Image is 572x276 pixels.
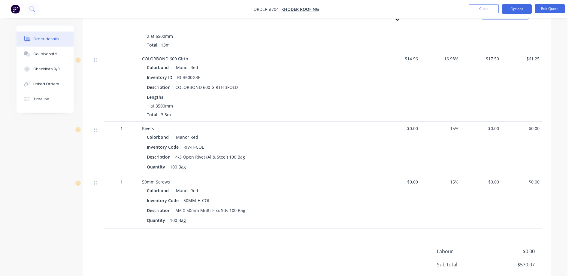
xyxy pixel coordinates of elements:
a: Khoder roofing [281,6,319,12]
span: $0.00 [504,179,540,185]
div: Quantity [147,162,168,171]
span: $0.00 [382,179,418,185]
span: Rivets [142,126,154,131]
div: Colorbond [147,186,171,195]
div: 100 Bag [168,162,188,171]
div: Colorbond [147,63,171,72]
div: Manor Red [174,63,198,72]
span: $17.50 [463,56,499,62]
button: Edit Quote [535,4,565,13]
span: Labour [437,248,490,255]
div: Description [147,153,173,161]
div: Inventory Code [147,196,181,205]
button: Close [469,4,499,13]
span: Total: [147,112,159,117]
span: 1 at 3500mm [147,103,173,109]
span: 15% [423,125,459,132]
div: Manor Red [174,186,198,195]
span: 3.5m [159,112,173,117]
span: $0.00 [463,179,499,185]
span: COLORBOND 600 Girth [142,56,188,62]
div: Collaborate [33,51,57,57]
button: Order details [17,32,74,47]
span: 1 [120,179,123,185]
span: 13m [159,42,172,48]
div: RIV-H-COL [181,143,206,151]
div: Colorbond [147,133,171,141]
div: M6 X 50mm Multi-Fixx Sds 100 Bag [173,206,248,215]
div: Linked Orders [33,81,59,87]
span: $0.00 [504,125,540,132]
div: 50MM-H-COL [181,196,213,205]
div: Manor Red [174,133,198,141]
img: Factory [11,5,20,14]
div: Timeline [33,96,49,102]
div: 100 Bag [168,216,188,225]
span: $14.96 [382,56,418,62]
div: 4-3 Open Rivet (Al & Steel) 100 Bag [173,153,247,161]
div: Quantity [147,216,168,225]
span: $0.00 [382,125,418,132]
div: COLORBOND 600 GIRTH 3FOLD [173,83,240,92]
span: $0.00 [463,125,499,132]
span: $570.07 [490,261,535,268]
span: Sub total [437,261,490,268]
div: Description [147,83,173,92]
span: 2 at 6500mm [147,33,173,39]
span: Total: [147,42,159,48]
button: Checklists 0/0 [17,62,74,77]
span: 1 [120,125,123,132]
span: Lengths [147,94,163,100]
span: $61.25 [504,56,540,62]
div: Order details [33,36,59,42]
div: Inventory Code [147,143,181,151]
span: $0.00 [490,248,535,255]
button: Linked Orders [17,77,74,92]
button: Timeline [17,92,74,107]
div: Description [147,206,173,215]
button: Collaborate [17,47,74,62]
span: 16.98% [423,56,459,62]
button: Options [502,4,532,14]
span: Order #704 - [253,6,281,12]
span: 50mm Screws [142,179,170,185]
div: Checklists 0/0 [33,66,60,72]
span: 15% [423,179,459,185]
div: Inventory ID [147,73,175,82]
div: RCB600G3F [175,73,202,82]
